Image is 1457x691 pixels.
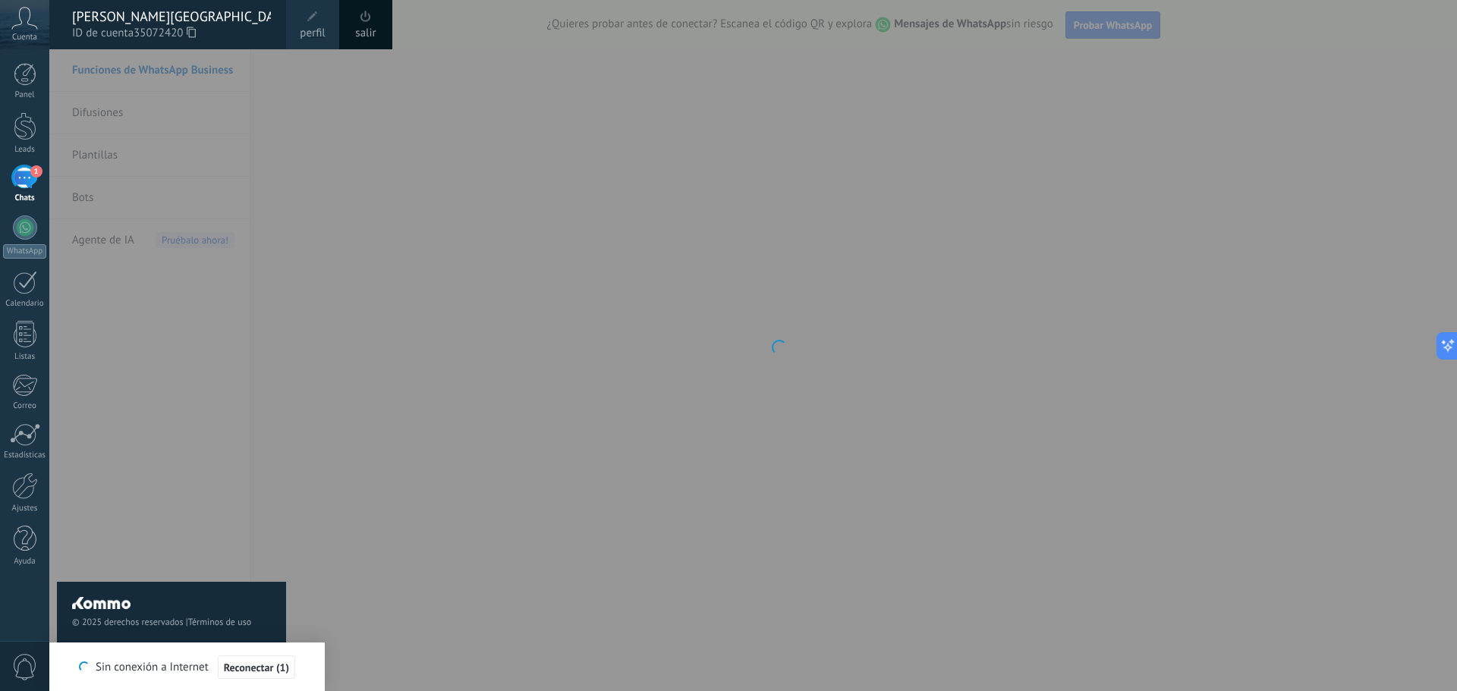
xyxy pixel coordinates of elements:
span: ID de cuenta [72,25,271,42]
div: Ayuda [3,557,47,567]
div: Correo [3,401,47,411]
div: Sin conexión a Internet [79,655,295,680]
div: Calendario [3,299,47,309]
span: perfil [300,25,325,42]
span: © 2025 derechos reservados | [72,617,271,628]
a: salir [355,25,376,42]
div: [PERSON_NAME][GEOGRAPHIC_DATA] [72,8,271,25]
span: Cuenta [12,33,37,42]
span: 1 [30,165,42,177]
span: 35072420 [134,25,196,42]
a: Términos de uso [188,617,251,628]
button: Reconectar (1) [218,655,295,680]
div: Leads [3,145,47,155]
span: Reconectar (1) [224,662,289,673]
div: Chats [3,193,47,203]
div: Panel [3,90,47,100]
div: WhatsApp [3,244,46,259]
div: Ajustes [3,504,47,514]
div: Listas [3,352,47,362]
div: Estadísticas [3,451,47,460]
